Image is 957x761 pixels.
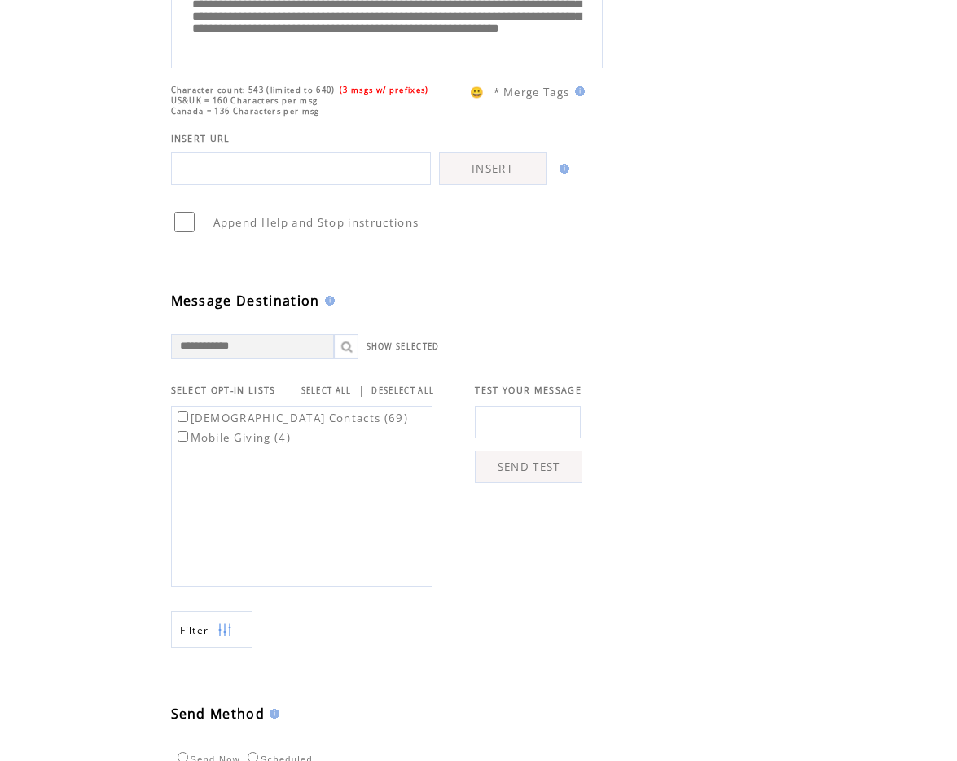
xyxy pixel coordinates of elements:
[494,85,570,99] span: * Merge Tags
[439,152,547,185] a: INSERT
[174,430,292,445] label: Mobile Giving (4)
[171,705,266,723] span: Send Method
[475,451,582,483] a: SEND TEST
[217,612,232,649] img: filters.png
[174,411,409,425] label: [DEMOGRAPHIC_DATA] Contacts (69)
[171,292,320,310] span: Message Destination
[178,431,188,442] input: Mobile Giving (4)
[171,133,230,144] span: INSERT URL
[470,85,485,99] span: 😀
[171,385,276,396] span: SELECT OPT-IN LISTS
[171,95,318,106] span: US&UK = 160 Characters per msg
[180,623,209,637] span: Show filters
[171,611,252,648] a: Filter
[213,215,419,230] span: Append Help and Stop instructions
[340,85,429,95] span: (3 msgs w/ prefixes)
[265,709,279,719] img: help.gif
[570,86,585,96] img: help.gif
[178,411,188,422] input: [DEMOGRAPHIC_DATA] Contacts (69)
[171,85,336,95] span: Character count: 543 (limited to 640)
[475,385,582,396] span: TEST YOUR MESSAGE
[171,106,320,117] span: Canada = 136 Characters per msg
[555,164,569,174] img: help.gif
[320,296,335,306] img: help.gif
[358,383,365,398] span: |
[301,385,352,396] a: SELECT ALL
[371,385,434,396] a: DESELECT ALL
[367,341,440,352] a: SHOW SELECTED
